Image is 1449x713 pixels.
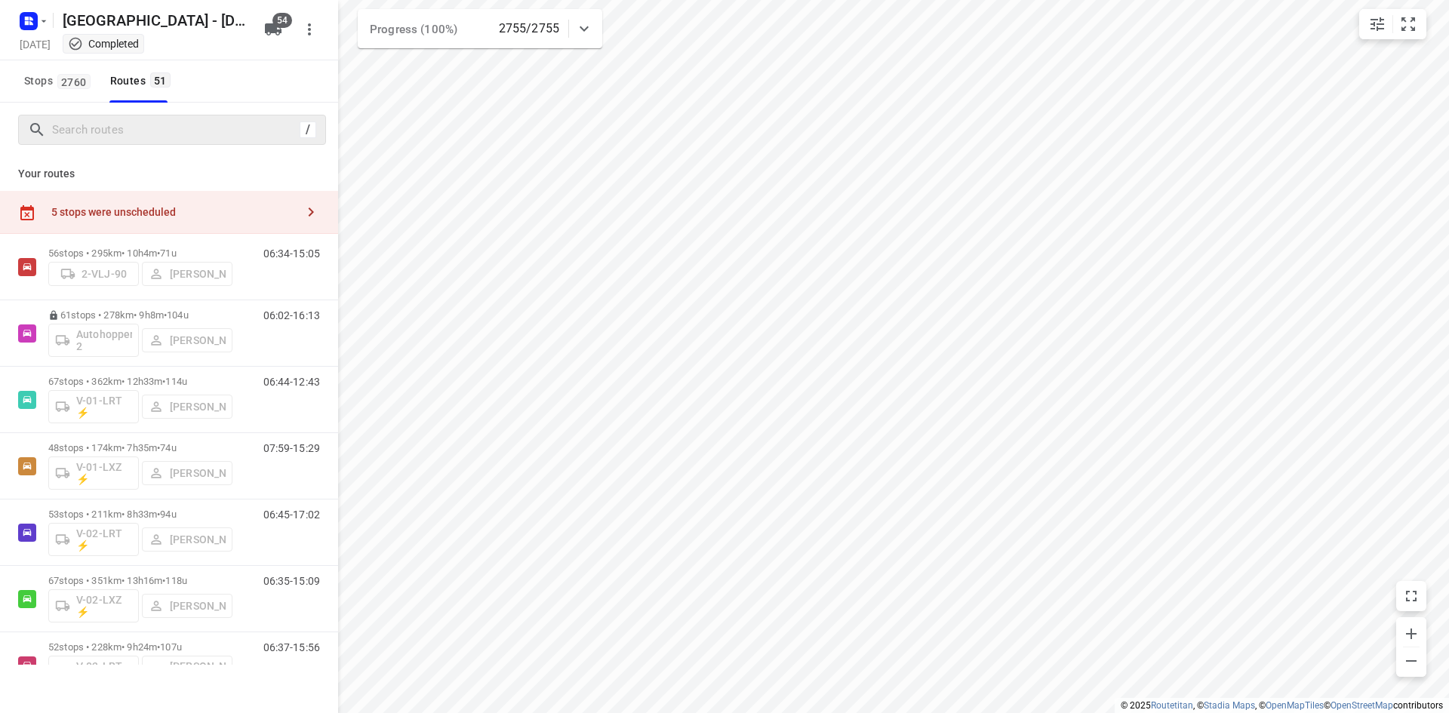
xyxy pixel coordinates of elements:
[162,575,165,586] span: •
[48,376,232,387] p: 67 stops • 362km • 12h33m
[1362,9,1392,39] button: Map settings
[160,641,182,653] span: 107u
[1151,700,1193,711] a: Routetitan
[18,166,320,182] p: Your routes
[300,121,316,138] div: /
[1204,700,1255,711] a: Stadia Maps
[48,575,232,586] p: 67 stops • 351km • 13h16m
[150,72,171,88] span: 51
[24,72,95,91] span: Stops
[263,509,320,521] p: 06:45-17:02
[157,509,160,520] span: •
[1121,700,1443,711] li: © 2025 , © , © © contributors
[157,247,160,259] span: •
[263,247,320,260] p: 06:34-15:05
[164,309,167,321] span: •
[165,575,187,586] span: 118u
[48,247,232,259] p: 56 stops • 295km • 10h4m
[165,376,187,387] span: 114u
[160,247,176,259] span: 71u
[1359,9,1426,39] div: small contained button group
[258,14,288,45] button: 54
[48,309,232,321] p: 61 stops • 278km • 9h8m
[263,641,320,653] p: 06:37-15:56
[1393,9,1423,39] button: Fit zoom
[48,641,232,653] p: 52 stops • 228km • 9h24m
[272,13,292,28] span: 54
[499,20,559,38] p: 2755/2755
[157,641,160,653] span: •
[110,72,175,91] div: Routes
[263,309,320,321] p: 06:02-16:13
[51,206,296,218] div: 5 stops were unscheduled
[48,509,232,520] p: 53 stops • 211km • 8h33m
[160,442,176,453] span: 74u
[57,74,91,89] span: 2760
[370,23,457,36] span: Progress (100%)
[48,442,232,453] p: 48 stops • 174km • 7h35m
[52,118,300,142] input: Search routes
[160,509,176,520] span: 94u
[1331,700,1393,711] a: OpenStreetMap
[167,309,189,321] span: 104u
[68,36,139,51] div: This project completed. You cannot make any changes to it.
[263,376,320,388] p: 06:44-12:43
[358,9,602,48] div: Progress (100%)2755/2755
[294,14,325,45] button: More
[162,376,165,387] span: •
[263,575,320,587] p: 06:35-15:09
[157,442,160,453] span: •
[263,442,320,454] p: 07:59-15:29
[1266,700,1324,711] a: OpenMapTiles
